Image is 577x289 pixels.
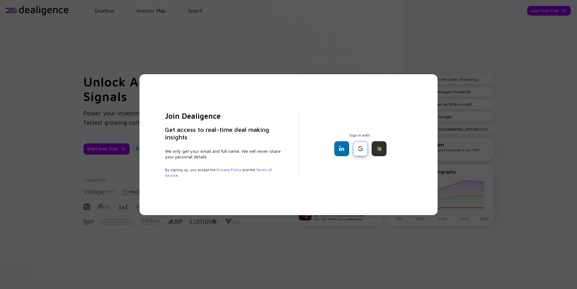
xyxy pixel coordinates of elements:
h3: Get access to real-time deal making insights [165,126,284,141]
div: By signing up, you accept the and the . [165,167,284,178]
h2: Join Dealigence [165,111,284,121]
a: Terms of Service [165,167,272,178]
div: We only get your email and full name. We will never share your personal details. [165,148,284,160]
a: Privacy Policy [217,167,241,172]
div: Sign in with: [314,133,407,156]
